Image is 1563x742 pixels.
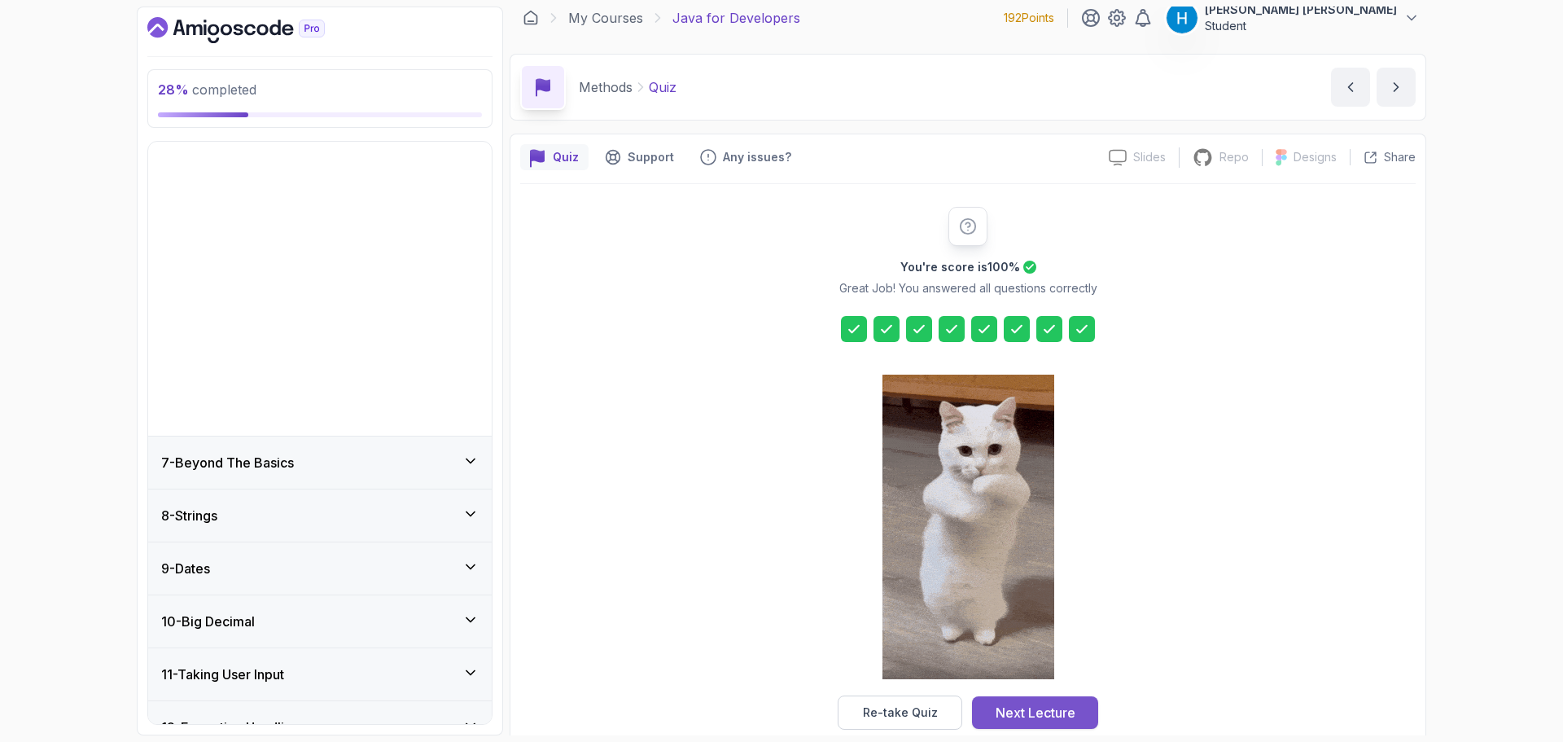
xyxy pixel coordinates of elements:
h3: 10 - Big Decimal [161,612,255,631]
a: Dashboard [147,17,362,43]
p: Student [1205,18,1397,34]
button: Re-take Quiz [838,696,962,730]
button: 9-Dates [148,542,492,595]
p: Any issues? [723,149,791,165]
button: user profile image[PERSON_NAME] [PERSON_NAME]Student [1166,2,1420,34]
div: Next Lecture [996,703,1075,722]
h3: 7 - Beyond The Basics [161,453,294,472]
p: Share [1384,149,1416,165]
a: Dashboard [523,10,539,26]
button: 11-Taking User Input [148,648,492,700]
p: Slides [1133,149,1166,165]
button: previous content [1331,68,1370,107]
p: 192 Points [1004,10,1054,26]
p: Methods [579,77,633,97]
p: Support [628,149,674,165]
p: Java for Developers [672,8,800,28]
p: Repo [1219,149,1249,165]
p: Quiz [553,149,579,165]
button: Share [1350,149,1416,165]
h3: 12 - Exception Handling [161,718,300,737]
span: 28 % [158,81,189,98]
button: Feedback button [690,144,801,170]
img: user profile image [1167,2,1197,33]
button: Next Lecture [972,696,1098,729]
p: [PERSON_NAME] [PERSON_NAME] [1205,2,1397,18]
button: 10-Big Decimal [148,595,492,648]
button: 7-Beyond The Basics [148,437,492,489]
div: Re-take Quiz [863,705,938,721]
h3: 8 - Strings [161,506,217,525]
h3: 11 - Taking User Input [161,665,284,684]
a: My Courses [568,8,643,28]
p: Designs [1294,149,1337,165]
img: cool-cat [882,375,1054,679]
p: Great Job! You answered all questions correctly [839,280,1097,296]
button: quiz button [520,144,589,170]
span: completed [158,81,256,98]
h2: You're score is 100 % [900,259,1020,275]
button: Support button [595,144,684,170]
h3: 9 - Dates [161,559,210,578]
p: Quiz [649,77,676,97]
button: 8-Strings [148,490,492,542]
button: next content [1377,68,1416,107]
